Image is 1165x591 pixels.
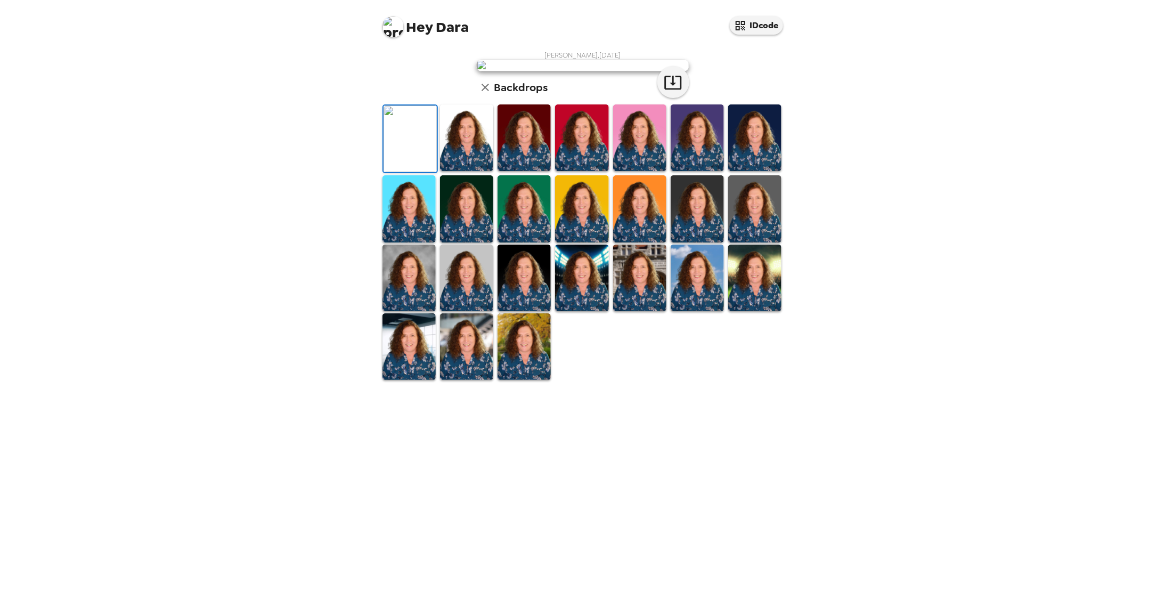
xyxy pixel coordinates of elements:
span: [PERSON_NAME] , [DATE] [544,51,621,60]
span: Dara [382,11,469,35]
span: Hey [406,18,433,37]
img: Original [384,106,437,172]
button: IDcode [730,16,783,35]
img: profile pic [382,16,404,37]
h6: Backdrops [494,79,548,96]
img: user [476,60,689,71]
